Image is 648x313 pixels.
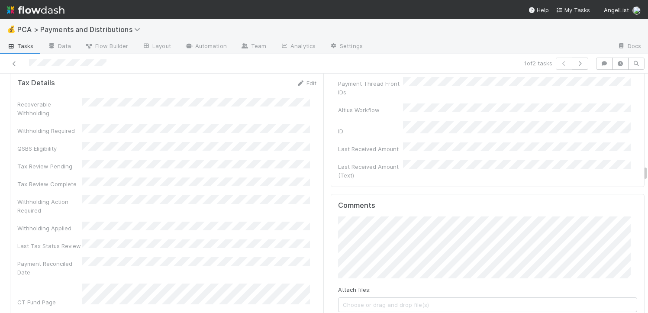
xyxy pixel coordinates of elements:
div: Withholding Action Required [17,197,82,215]
div: Tax Review Pending [17,162,82,171]
div: Altius Workflow [338,106,403,114]
div: Help [528,6,549,14]
label: Attach files: [338,285,371,294]
a: Automation [178,40,234,54]
div: Withholding Applied [17,224,82,232]
span: Flow Builder [85,42,128,50]
div: Payment Reconciled Date [17,259,82,277]
div: Recoverable Withholding [17,100,82,117]
img: avatar_e7d5656d-bda2-4d83-89d6-b6f9721f96bd.png [632,6,641,15]
h5: Tax Details [17,79,55,87]
div: ID [338,127,403,136]
span: My Tasks [556,6,590,13]
a: Flow Builder [78,40,135,54]
div: Last Received Amount (Text) [338,162,403,180]
img: logo-inverted-e16ddd16eac7371096b0.svg [7,3,64,17]
span: Tasks [7,42,34,50]
a: Data [41,40,78,54]
span: Choose or drag and drop file(s) [339,298,637,312]
span: 💰 [7,26,16,33]
span: 1 of 2 tasks [524,59,552,68]
div: Last Tax Status Review [17,242,82,250]
div: Last Received Amount [338,145,403,153]
a: Team [234,40,273,54]
div: Payment Thread Front IDs [338,79,403,97]
a: Settings [322,40,370,54]
a: My Tasks [556,6,590,14]
div: Withholding Required [17,126,82,135]
div: Tax Review Complete [17,180,82,188]
a: Edit [296,80,316,87]
span: AngelList [604,6,629,13]
div: CT Fund Page [17,298,82,307]
h5: Comments [338,201,637,210]
a: Docs [610,40,648,54]
div: QSBS Eligibility [17,144,82,153]
a: Analytics [273,40,322,54]
span: PCA > Payments and Distributions [17,25,145,34]
a: Layout [135,40,178,54]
